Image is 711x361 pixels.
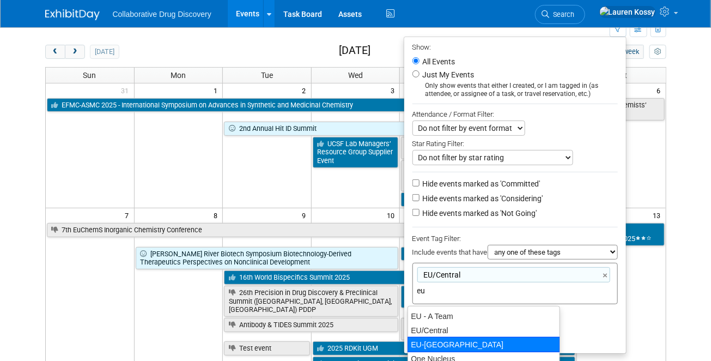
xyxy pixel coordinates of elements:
[656,83,666,97] span: 6
[599,6,656,18] img: Lauren Kossy
[408,337,560,352] div: EU-[GEOGRAPHIC_DATA]
[412,108,618,121] div: Attendance / Format Filter:
[47,223,487,237] a: 7th EuChemS Inorganic Chemistry Conference
[90,45,119,59] button: [DATE]
[47,98,487,112] a: EFMC-ASMC 2025 - International Symposium on Advances in Synthetic and Medicinal Chemistry
[313,137,399,168] a: UCSF Lab Managers’ Resource Group Supplier Event
[339,45,370,57] h2: [DATE]
[401,247,575,261] a: 2025 NIH Research Festival Vendor Exhibit
[45,45,65,59] button: prev
[619,45,644,59] button: week
[120,83,134,97] span: 31
[313,341,576,356] a: 2025 RDKit UGM
[171,71,186,80] span: Mon
[408,309,560,323] div: EU - A Team
[421,69,475,80] label: Just My Events
[301,208,311,222] span: 9
[224,341,310,356] a: Test event
[654,49,661,56] i: Personalize Calendar
[301,83,311,97] span: 2
[401,192,487,207] a: CDF Cambridge
[412,245,618,263] div: Include events that have
[386,208,399,222] span: 10
[124,208,134,222] span: 7
[212,208,222,222] span: 8
[603,269,610,282] a: ×
[224,318,398,332] a: Antibody & TIDES Summit 2025
[421,193,543,204] label: Hide events marked as 'Considering'
[212,83,222,97] span: 1
[550,10,575,19] span: Search
[45,9,100,20] img: ExhibitDay
[65,45,85,59] button: next
[422,269,461,280] span: EU/Central
[401,286,575,308] a: Korean Society of Medicinal Chemistry Conference 2025
[535,5,585,24] a: Search
[421,178,540,189] label: Hide events marked as 'Committed'
[421,58,455,65] label: All Events
[652,208,666,222] span: 13
[261,71,273,80] span: Tue
[113,10,211,19] span: Collaborative Drug Discovery
[412,136,618,150] div: Star Rating Filter:
[417,285,570,296] input: Type tag and hit enter
[412,82,618,98] div: Only show events that either I created, or I am tagged in (as attendee, or assignee of a task, or...
[224,286,398,317] a: 26th Precision in Drug Discovery & Preclinical Summit ([GEOGRAPHIC_DATA], [GEOGRAPHIC_DATA], [GEO...
[412,232,618,245] div: Event Tag Filter:
[401,160,487,191] a: Biolife Summit Mid-Atlantic BioLife Summit (*Philly)
[224,270,487,285] a: 16th World Bispecifics Summit 2025
[401,137,487,159] a: Bio Innovation Conference 2025
[649,45,666,59] button: myCustomButton
[412,40,618,53] div: Show:
[224,122,487,136] a: 2nd Annual Hit ID Summit
[83,71,96,80] span: Sun
[390,83,399,97] span: 3
[348,71,363,80] span: Wed
[136,247,399,269] a: [PERSON_NAME] River Biotech Symposium Biotechnology-Derived Therapeutics Perspectives on Nonclini...
[401,318,575,340] a: Rocky Mountain Life Sciences - Investor and Partnering Conference
[421,208,537,219] label: Hide events marked as 'Not Going'
[408,323,560,338] div: EU/Central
